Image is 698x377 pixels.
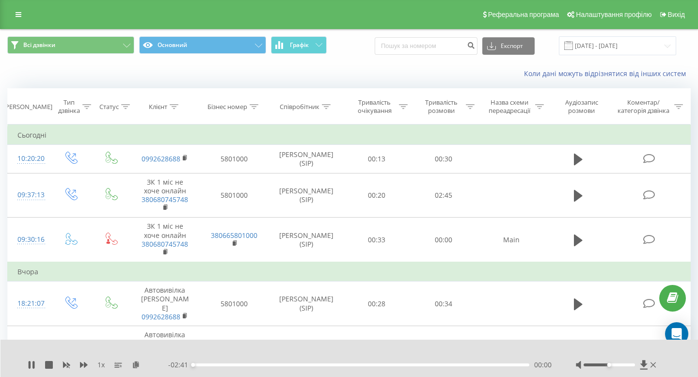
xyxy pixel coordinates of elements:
[488,11,559,18] span: Реферальна програма
[17,149,41,168] div: 10:20:20
[7,36,134,54] button: Всі дзвінки
[200,282,269,326] td: 5801000
[8,126,691,145] td: Сьогодні
[17,294,41,313] div: 18:21:07
[290,42,309,48] span: Графік
[576,11,651,18] span: Налаштування профілю
[271,36,327,54] button: Графік
[668,11,685,18] span: Вихід
[344,326,411,371] td: 00:21
[17,186,41,204] div: 09:37:13
[142,312,180,321] a: 0992628688
[142,154,180,163] a: 0992628688
[130,282,200,326] td: Автовивілка [PERSON_NAME]
[58,98,80,115] div: Тип дзвінка
[375,37,477,55] input: Пошук за номером
[665,322,688,346] div: Open Intercom Messenger
[410,282,477,326] td: 00:34
[486,98,533,115] div: Назва схеми переадресації
[410,145,477,173] td: 00:30
[269,145,344,173] td: [PERSON_NAME] (SIP)
[524,69,691,78] a: Коли дані можуть відрізнятися вiд інших систем
[8,262,691,282] td: Вчора
[3,103,52,111] div: [PERSON_NAME]
[139,36,266,54] button: Основний
[269,282,344,326] td: [PERSON_NAME] (SIP)
[269,218,344,262] td: [PERSON_NAME] (SIP)
[344,173,411,218] td: 00:20
[344,145,411,173] td: 00:13
[410,173,477,218] td: 02:45
[207,103,247,111] div: Бізнес номер
[280,103,319,111] div: Співробітник
[130,326,200,371] td: Автовивілка [PERSON_NAME]
[23,41,55,49] span: Всі дзвінки
[477,218,546,262] td: Main
[352,98,397,115] div: Тривалість очікування
[482,37,535,55] button: Експорт
[97,360,105,370] span: 1 x
[191,363,195,367] div: Accessibility label
[130,173,200,218] td: ЗК 1 міс не хоче онлайн
[142,195,188,204] a: 380680745748
[211,231,257,240] a: 380665801000
[419,98,463,115] div: Тривалість розмови
[17,339,41,358] div: 17:39:02
[344,218,411,262] td: 00:33
[269,326,344,371] td: [PERSON_NAME] (SIP)
[615,98,672,115] div: Коментар/категорія дзвінка
[344,282,411,326] td: 00:28
[149,103,167,111] div: Клієнт
[555,98,608,115] div: Аудіозапис розмови
[200,326,269,371] td: 5801000
[269,173,344,218] td: [PERSON_NAME] (SIP)
[200,173,269,218] td: 5801000
[130,218,200,262] td: ЗК 1 міс не хоче онлайн
[142,239,188,249] a: 380680745748
[168,360,193,370] span: - 02:41
[410,218,477,262] td: 00:00
[607,363,611,367] div: Accessibility label
[200,145,269,173] td: 5801000
[17,230,41,249] div: 09:30:16
[534,360,552,370] span: 00:00
[410,326,477,371] td: 02:41
[99,103,119,111] div: Статус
